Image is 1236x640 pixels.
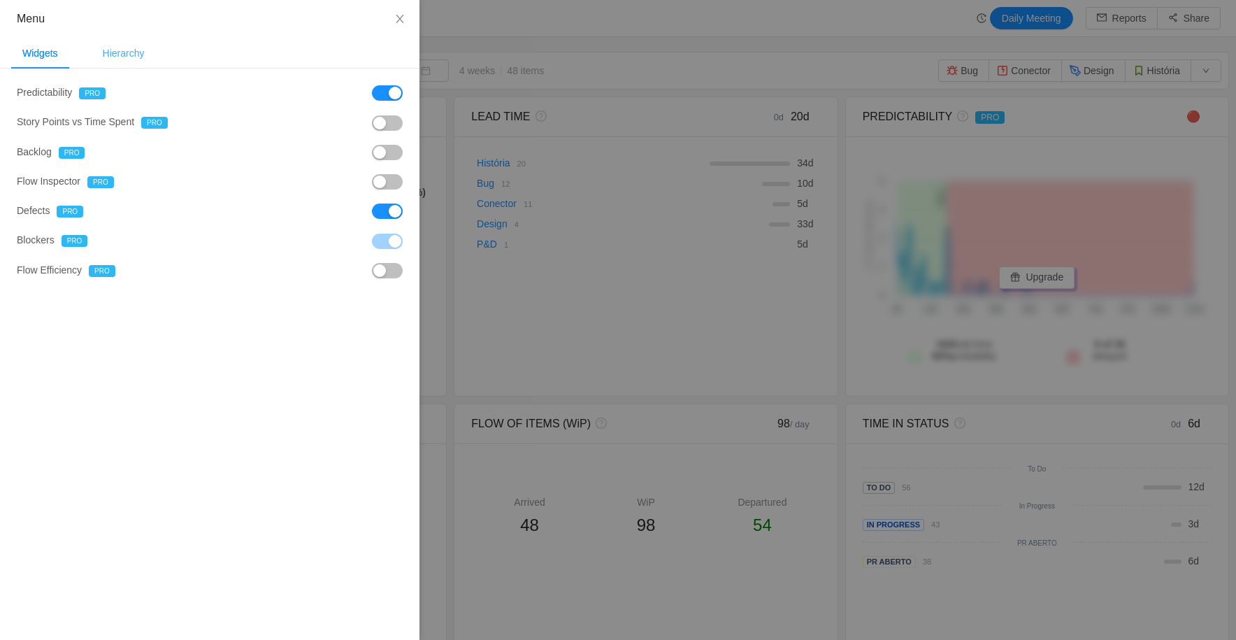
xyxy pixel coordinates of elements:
span: PRO [57,206,83,218]
div: Flow Efficiency [17,263,210,278]
div: Flow Inspector [17,174,210,190]
div: Predictability [17,85,210,101]
div: Hierarchy [92,38,156,69]
i: icon: close [394,13,405,24]
span: PRO [62,235,88,247]
div: Blockers [17,233,210,248]
span: PRO [89,265,115,277]
div: Story Points vs Time Spent [17,115,210,130]
div: Defects [17,204,210,219]
div: Widgets [11,38,69,69]
div: Backlog [17,145,210,160]
span: PRO [59,147,85,159]
span: PRO [141,117,168,129]
span: PRO [87,176,114,188]
span: PRO [79,87,106,99]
